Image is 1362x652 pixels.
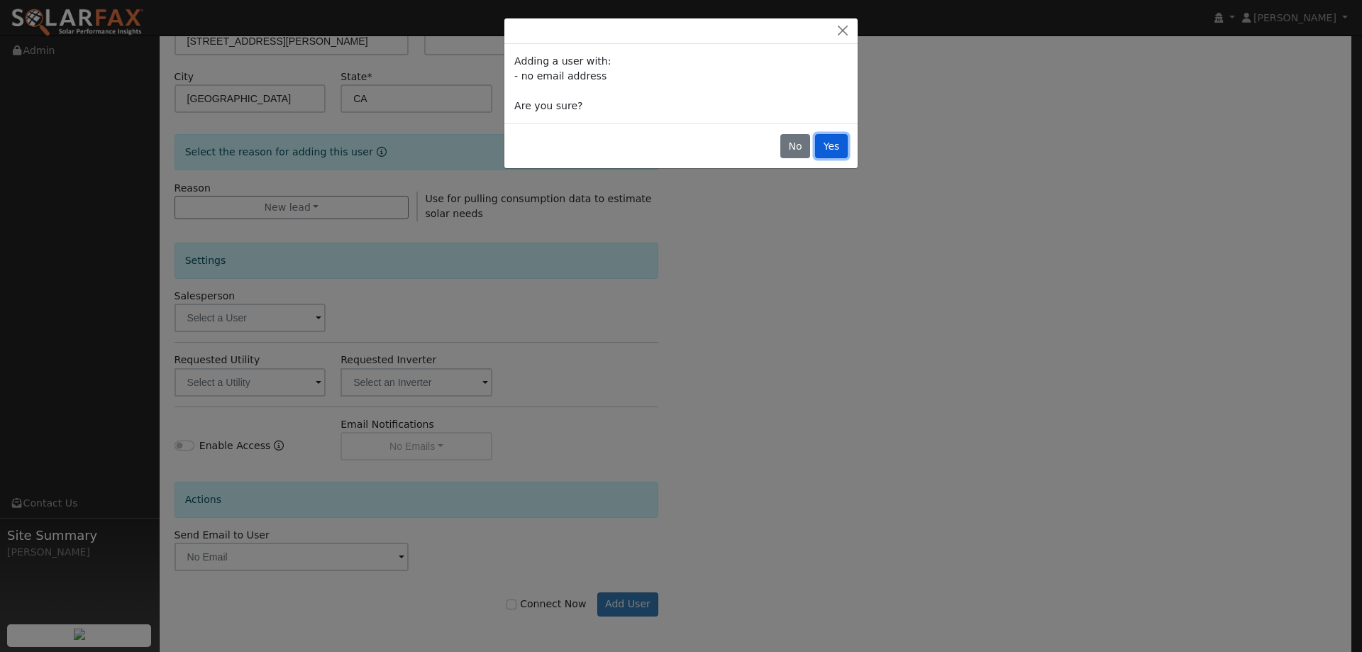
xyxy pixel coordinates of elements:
span: Adding a user with: [514,55,611,67]
span: Are you sure? [514,100,582,111]
span: - no email address [514,70,607,82]
button: Yes [815,134,848,158]
button: Close [833,23,853,38]
button: No [780,134,810,158]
